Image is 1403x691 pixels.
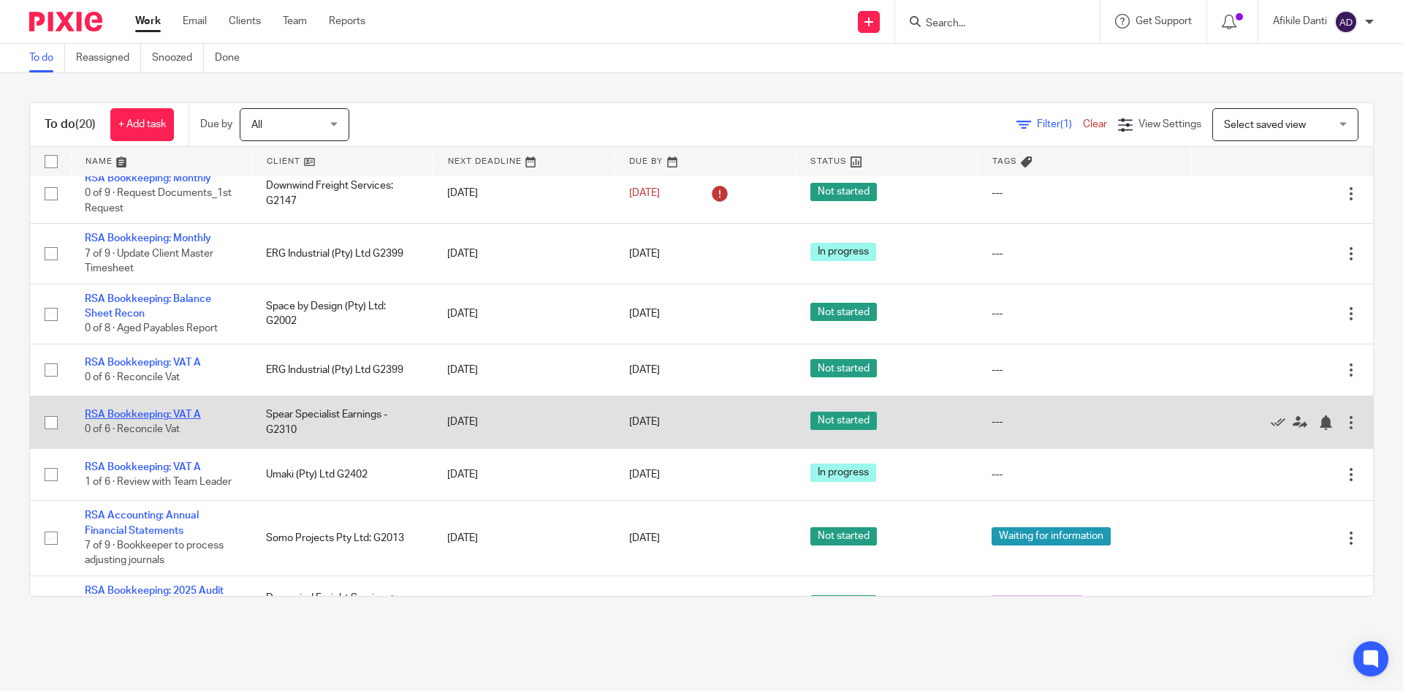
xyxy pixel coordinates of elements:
[183,14,207,29] a: Email
[433,224,614,284] td: [DATE]
[810,464,876,482] span: In progress
[992,246,1177,261] div: ---
[924,18,1056,31] input: Search
[29,44,65,72] a: To do
[283,14,307,29] a: Team
[251,448,433,500] td: Umaki (Pty) Ltd G2402
[433,163,614,223] td: [DATE]
[433,284,614,344] td: [DATE]
[810,243,876,261] span: In progress
[85,173,211,184] a: RSA Bookkeeping: Monthly
[992,157,1017,165] span: Tags
[810,527,877,545] span: Not started
[629,365,660,375] span: [DATE]
[433,396,614,448] td: [DATE]
[1037,119,1083,129] span: Filter
[85,462,201,472] a: RSA Bookkeeping: VAT A
[810,303,877,321] span: Not started
[251,396,433,448] td: Spear Specialist Earnings - G2310
[85,409,201,420] a: RSA Bookkeeping: VAT A
[200,117,232,132] p: Due by
[85,294,211,319] a: RSA Bookkeeping: Balance Sheet Recon
[251,576,433,636] td: Downwind Freight Services: G2147
[85,540,224,566] span: 7 of 9 · Bookkeeper to process adjusting journals
[85,510,199,535] a: RSA Accounting: Annual Financial Statements
[629,249,660,259] span: [DATE]
[152,44,204,72] a: Snoozed
[29,12,102,31] img: Pixie
[135,14,161,29] a: Work
[229,14,261,29] a: Clients
[251,501,433,576] td: Somo Projects Pty Ltd: G2013
[992,415,1177,429] div: ---
[992,527,1111,545] span: Waiting for information
[1083,119,1107,129] a: Clear
[85,358,201,368] a: RSA Bookkeeping: VAT A
[629,188,660,198] span: [DATE]
[85,425,180,435] span: 0 of 6 · Reconcile Vat
[76,44,141,72] a: Reassigned
[810,595,877,613] span: Not started
[992,363,1177,377] div: ---
[629,418,660,428] span: [DATE]
[75,118,96,130] span: (20)
[1136,16,1192,26] span: Get Support
[433,576,614,636] td: [DATE]
[85,233,211,243] a: RSA Bookkeeping: Monthly
[433,344,614,396] td: [DATE]
[1271,415,1293,429] a: Mark as done
[810,412,877,430] span: Not started
[1334,10,1358,34] img: svg%3E
[992,306,1177,321] div: ---
[992,186,1177,200] div: ---
[251,163,433,223] td: Downwind Freight Services: G2147
[1060,119,1072,129] span: (1)
[251,120,262,130] span: All
[1138,119,1201,129] span: View Settings
[85,188,232,214] span: 0 of 9 · Request Documents_1st Request
[85,249,213,274] span: 7 of 9 · Update Client Master Timesheet
[85,477,232,487] span: 1 of 6 · Review with Team Leader
[992,595,1084,613] span: Waiting for client
[45,117,96,132] h1: To do
[992,467,1177,482] div: ---
[251,284,433,344] td: Space by Design (Pty) Ltd: G2002
[110,108,174,141] a: + Add task
[85,324,218,334] span: 0 of 8 · Aged Payables Report
[251,224,433,284] td: ERG Industrial (Pty) Ltd G2399
[629,469,660,480] span: [DATE]
[433,501,614,576] td: [DATE]
[810,359,877,377] span: Not started
[85,372,180,382] span: 0 of 6 · Reconcile Vat
[433,448,614,500] td: [DATE]
[329,14,365,29] a: Reports
[1273,14,1327,29] p: Afikile Danti
[1224,120,1306,130] span: Select saved view
[629,309,660,319] span: [DATE]
[85,586,224,611] a: RSA Bookkeeping: 2025 Audit Packs
[810,183,877,201] span: Not started
[629,533,660,543] span: [DATE]
[251,344,433,396] td: ERG Industrial (Pty) Ltd G2399
[215,44,251,72] a: Done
